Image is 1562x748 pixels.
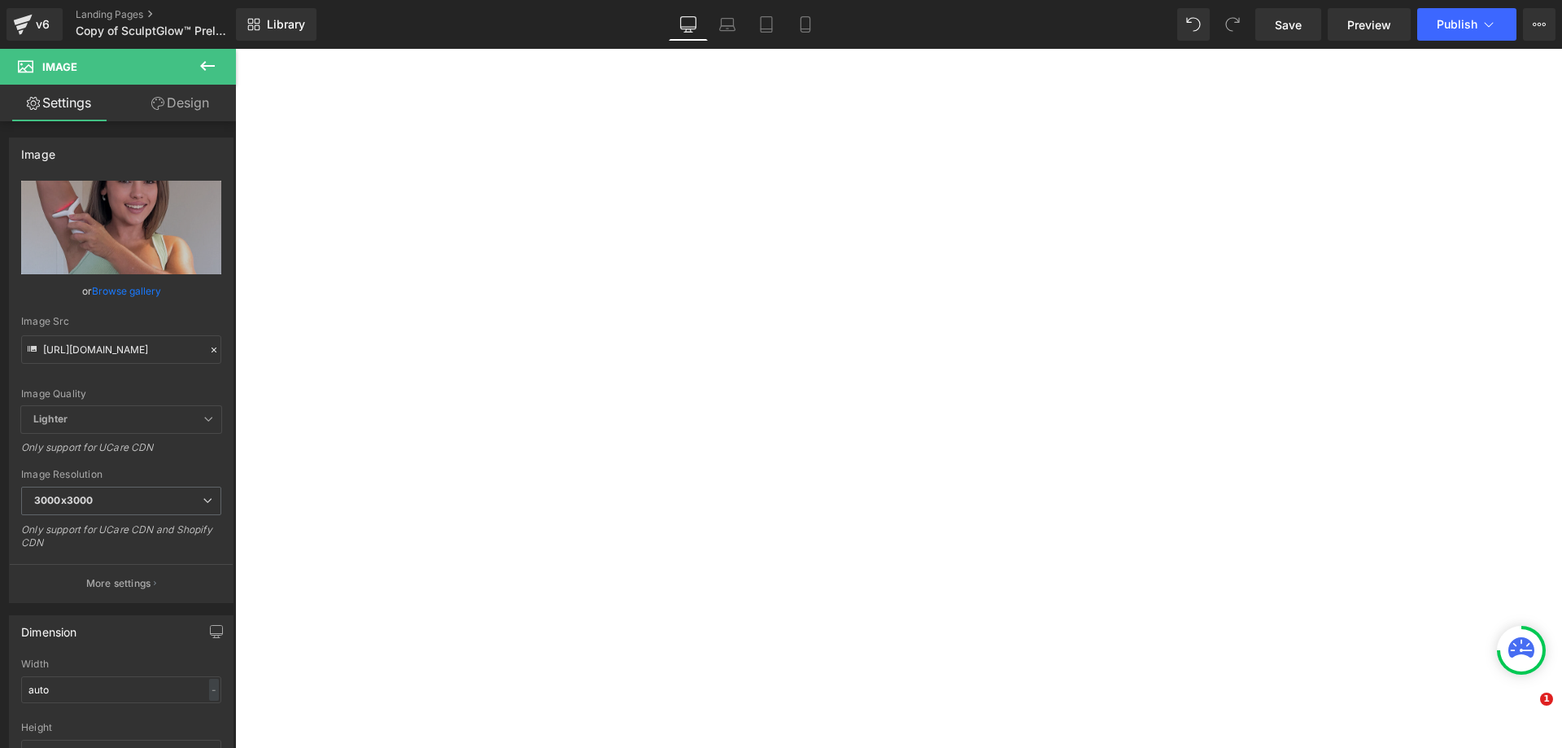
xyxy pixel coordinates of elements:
[34,494,93,506] b: 3000x3000
[21,616,77,639] div: Dimension
[21,658,221,670] div: Width
[21,335,221,364] input: Link
[1275,16,1302,33] span: Save
[21,316,221,327] div: Image Src
[21,441,221,465] div: Only support for UCare CDN
[76,24,232,37] span: Copy of SculptGlow™ Prelender for Flabby Arms
[708,8,747,41] a: Laptop
[33,413,68,425] b: Lighter
[42,60,77,73] span: Image
[267,17,305,32] span: Library
[21,722,221,733] div: Height
[786,8,825,41] a: Mobile
[236,8,316,41] a: New Library
[86,576,151,591] p: More settings
[21,523,221,560] div: Only support for UCare CDN and Shopify CDN
[669,8,708,41] a: Desktop
[1328,8,1411,41] a: Preview
[1523,8,1555,41] button: More
[747,8,786,41] a: Tablet
[92,277,161,305] a: Browse gallery
[1177,8,1210,41] button: Undo
[10,564,233,602] button: More settings
[21,388,221,400] div: Image Quality
[76,8,263,21] a: Landing Pages
[33,14,53,35] div: v6
[21,138,55,161] div: Image
[21,676,221,703] input: auto
[1347,16,1391,33] span: Preview
[21,282,221,300] div: or
[1417,8,1516,41] button: Publish
[7,8,63,41] a: v6
[1437,18,1477,31] span: Publish
[209,679,219,701] div: -
[1540,693,1553,706] span: 1
[21,469,221,480] div: Image Resolution
[1216,8,1249,41] button: Redo
[1507,693,1546,732] iframe: Intercom live chat
[121,85,239,121] a: Design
